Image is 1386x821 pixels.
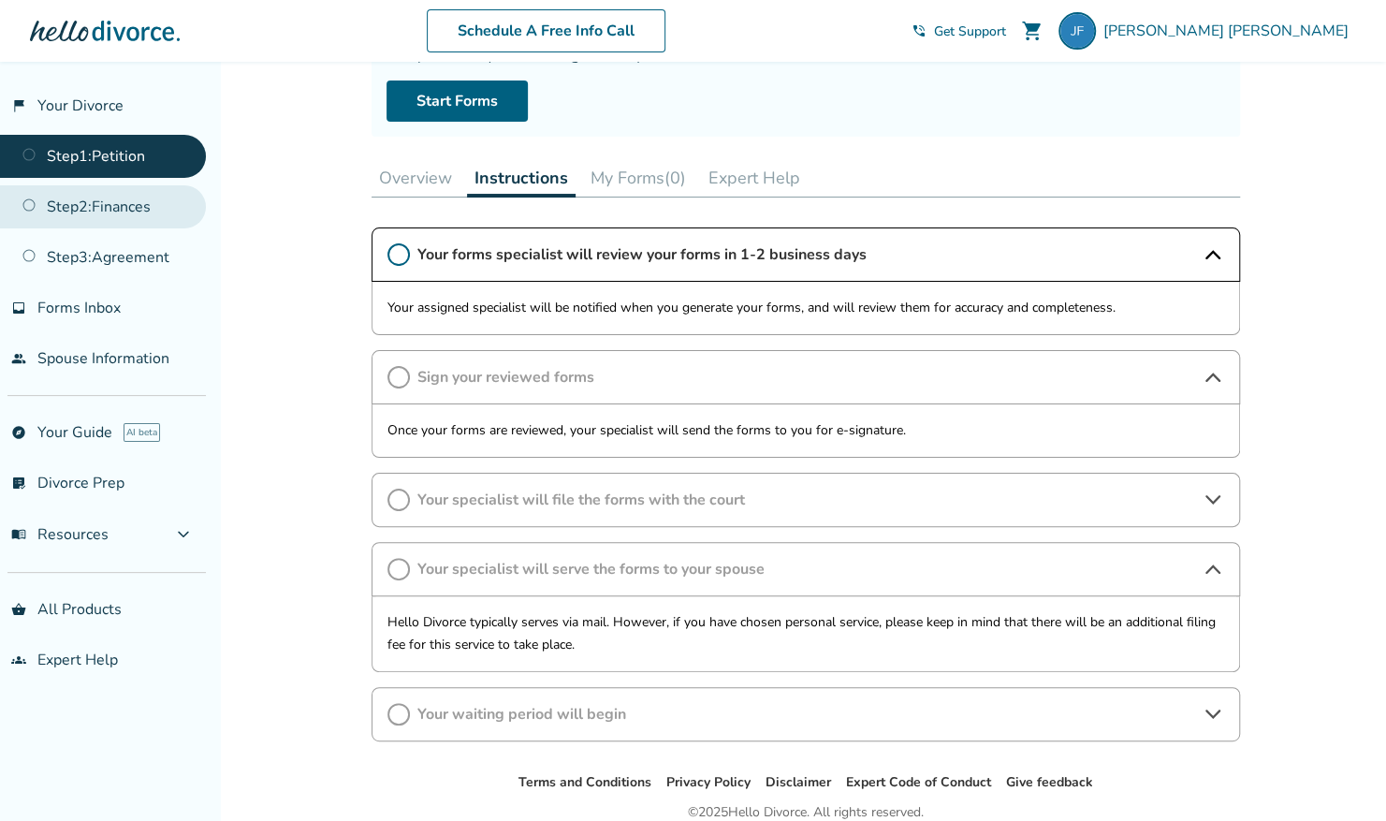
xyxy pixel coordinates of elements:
[11,527,26,542] span: menu_book
[701,159,808,197] button: Expert Help
[417,704,1194,725] span: Your waiting period will begin
[11,425,26,440] span: explore
[766,771,831,794] li: Disclaimer
[11,301,26,315] span: inbox
[417,559,1194,579] span: Your specialist will serve the forms to your spouse
[11,602,26,617] span: shopping_basket
[846,773,991,791] a: Expert Code of Conduct
[467,159,576,198] button: Instructions
[1021,20,1043,42] span: shopping_cart
[387,297,1224,319] p: Your assigned specialist will be notified when you generate your forms, and will review them for ...
[1058,12,1096,50] img: judy.farkas@frontier.com
[583,159,693,197] button: My Forms(0)
[417,244,1194,265] span: Your forms specialist will review your forms in 1-2 business days
[124,423,160,442] span: AI beta
[666,773,751,791] a: Privacy Policy
[518,773,651,791] a: Terms and Conditions
[11,524,109,545] span: Resources
[912,23,926,38] span: phone_in_talk
[417,367,1194,388] span: Sign your reviewed forms
[11,98,26,113] span: flag_2
[387,611,1224,656] p: Hello Divorce typically serves via mail. However, if you have chosen personal service, please kee...
[912,22,1006,40] a: phone_in_talkGet Support
[172,523,195,546] span: expand_more
[37,298,121,318] span: Forms Inbox
[387,419,1224,442] p: Once your forms are reviewed, your specialist will send the forms to you for e-signature.
[1006,771,1093,794] li: Give feedback
[11,351,26,366] span: people
[387,81,528,122] a: Start Forms
[1103,21,1356,41] span: [PERSON_NAME] [PERSON_NAME]
[372,159,460,197] button: Overview
[417,490,1194,510] span: Your specialist will file the forms with the court
[11,476,26,491] span: list_alt_check
[1292,731,1386,821] iframe: Chat Widget
[934,22,1006,40] span: Get Support
[11,652,26,667] span: groups
[427,9,665,52] a: Schedule A Free Info Call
